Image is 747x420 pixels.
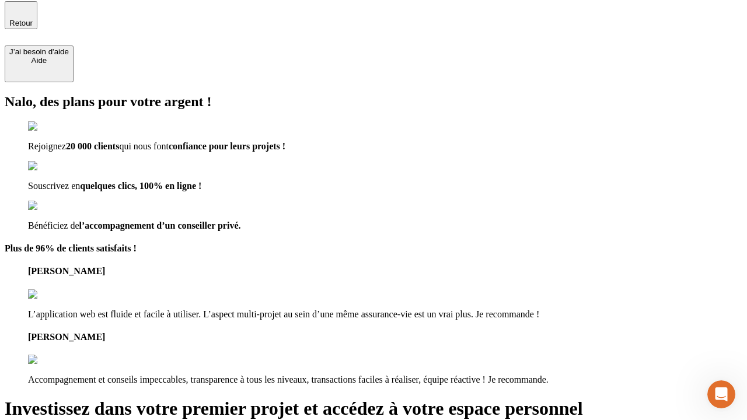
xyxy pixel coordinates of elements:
[66,141,120,151] span: 20 000 clients
[28,289,86,300] img: reviews stars
[28,141,66,151] span: Rejoignez
[80,181,201,191] span: quelques clics, 100% en ligne !
[28,220,79,230] span: Bénéficiez de
[28,374,742,385] p: Accompagnement et conseils impeccables, transparence à tous les niveaux, transactions faciles à r...
[9,19,33,27] span: Retour
[28,332,742,342] h4: [PERSON_NAME]
[119,141,168,151] span: qui nous font
[28,309,742,320] p: L’application web est fluide et facile à utiliser. L’aspect multi-projet au sein d’une même assur...
[5,1,37,29] button: Retour
[5,94,742,110] h2: Nalo, des plans pour votre argent !
[5,398,742,419] h1: Investissez dans votre premier projet et accédez à votre espace personnel
[28,355,86,365] img: reviews stars
[28,201,78,211] img: checkmark
[9,47,69,56] div: J’ai besoin d'aide
[5,45,74,82] button: J’ai besoin d'aideAide
[9,56,69,65] div: Aide
[5,243,742,254] h4: Plus de 96% de clients satisfaits !
[28,161,78,171] img: checkmark
[79,220,241,230] span: l’accompagnement d’un conseiller privé.
[28,181,80,191] span: Souscrivez en
[707,380,735,408] iframe: Intercom live chat
[28,266,742,276] h4: [PERSON_NAME]
[169,141,285,151] span: confiance pour leurs projets !
[28,121,78,132] img: checkmark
